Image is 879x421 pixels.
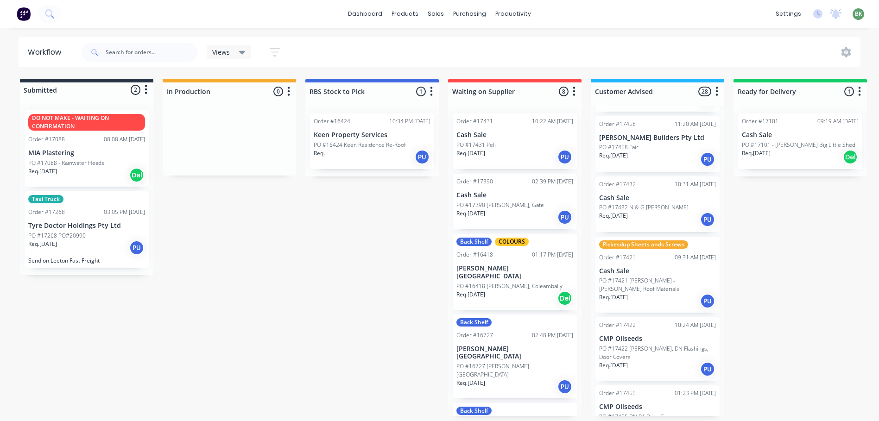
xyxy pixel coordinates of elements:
[28,208,65,216] div: Order #17268
[557,379,572,394] div: PU
[599,293,628,302] p: Req. [DATE]
[771,7,806,21] div: settings
[700,362,715,377] div: PU
[456,290,485,299] p: Req. [DATE]
[599,267,716,275] p: Cash Sale
[599,321,636,329] div: Order #17422
[106,43,197,62] input: Search for orders...
[532,177,573,186] div: 02:39 PM [DATE]
[456,191,573,199] p: Cash Sale
[599,203,689,212] p: PO #17432 N & G [PERSON_NAME]
[456,238,492,246] div: Back Shelf
[28,135,65,144] div: Order #17088
[25,191,149,268] div: Taxi TruckOrder #1726803:05 PM [DATE]Tyre Doctor Holdings Pty LtdPO #17268 PO#20990Req.[DATE]PUSe...
[738,113,862,169] div: Order #1710109:19 AM [DATE]Cash SalePO #17101 - [PERSON_NAME] Big Little ShedReq.[DATE]Del
[599,345,716,361] p: PO #17422 [PERSON_NAME], DN Flashings, Door Covers
[343,7,387,21] a: dashboard
[415,150,430,164] div: PU
[491,7,536,21] div: productivity
[595,176,720,232] div: Order #1743210:31 AM [DATE]Cash SalePO #17432 N & G [PERSON_NAME]Req.[DATE]PU
[599,180,636,189] div: Order #17432
[557,150,572,164] div: PU
[28,195,63,203] div: Taxi Truck
[742,149,771,157] p: Req. [DATE]
[456,407,492,415] div: Back Shelf
[28,232,86,240] p: PO #17268 PO#20990
[28,149,145,157] p: MIA Plastering
[599,253,636,262] div: Order #17421
[532,117,573,126] div: 10:22 AM [DATE]
[387,7,423,21] div: products
[456,362,573,379] p: PO #16727 [PERSON_NAME][GEOGRAPHIC_DATA]
[453,314,577,399] div: Back ShelfOrder #1672702:48 PM [DATE][PERSON_NAME][GEOGRAPHIC_DATA]PO #16727 [PERSON_NAME][GEOGRA...
[599,403,716,411] p: CMP Oilseeds
[456,331,493,339] div: Order #16727
[599,361,628,370] p: Req. [DATE]
[28,167,57,176] p: Req. [DATE]
[855,10,862,18] span: BK
[129,168,144,182] div: Del
[456,209,485,218] p: Req. [DATE]
[28,114,145,131] div: DO NOT MAKE - WAITING ON CONFIRMATION
[314,117,350,126] div: Order #16424
[599,240,688,249] div: Pickesdup Sheets ands Screws
[456,131,573,139] p: Cash Sale
[28,47,66,58] div: Workflow
[453,234,577,310] div: Back ShelfCOLOURSOrder #1641801:17 PM [DATE][PERSON_NAME][GEOGRAPHIC_DATA]PO #16418 [PERSON_NAME]...
[314,149,325,157] p: Req.
[599,212,628,220] p: Req. [DATE]
[675,389,716,397] div: 01:23 PM [DATE]
[557,210,572,225] div: PU
[129,240,144,255] div: PU
[599,276,716,293] p: PO #17421 [PERSON_NAME] - [PERSON_NAME] Roof Materials
[595,317,720,381] div: Order #1742210:24 AM [DATE]CMP OilseedsPO #17422 [PERSON_NAME], DN Flashings, Door CoversReq.[DAT...
[456,282,563,290] p: PO #16418 [PERSON_NAME], Coleambally
[599,134,716,142] p: [PERSON_NAME] Builders Pty Ltd
[423,7,449,21] div: sales
[456,201,544,209] p: PO #17390 [PERSON_NAME], Gate
[212,47,230,57] span: Views
[595,116,720,172] div: Order #1745811:20 AM [DATE][PERSON_NAME] Builders Pty LtdPO #17458 FairReq.[DATE]PU
[675,321,716,329] div: 10:24 AM [DATE]
[453,174,577,229] div: Order #1739002:39 PM [DATE]Cash SalePO #17390 [PERSON_NAME], GateReq.[DATE]PU
[456,379,485,387] p: Req. [DATE]
[599,389,636,397] div: Order #17455
[453,113,577,169] div: Order #1743110:22 AM [DATE]Cash SalePO #17431 PeliReq.[DATE]PU
[817,117,859,126] div: 09:19 AM [DATE]
[599,151,628,160] p: Req. [DATE]
[104,135,145,144] div: 08:08 AM [DATE]
[456,149,485,157] p: Req. [DATE]
[17,7,31,21] img: Factory
[449,7,491,21] div: purchasing
[742,131,859,139] p: Cash Sale
[700,294,715,308] div: PU
[456,177,493,186] div: Order #17390
[314,131,430,139] p: Keen Property Services
[314,141,406,149] p: PO #16424 Keen Residence Re-Roof
[599,335,716,343] p: CMP Oilseeds
[675,180,716,189] div: 10:31 AM [DATE]
[28,222,145,230] p: Tyre Doctor Holdings Pty Ltd
[456,264,573,280] p: [PERSON_NAME][GEOGRAPHIC_DATA]
[742,117,778,126] div: Order #17101
[843,150,858,164] div: Del
[599,143,639,151] p: PO #17458 Fair
[599,194,716,202] p: Cash Sale
[389,117,430,126] div: 10:34 PM [DATE]
[104,208,145,216] div: 03:05 PM [DATE]
[532,251,573,259] div: 01:17 PM [DATE]
[700,152,715,167] div: PU
[532,331,573,339] div: 02:48 PM [DATE]
[557,291,572,306] div: Del
[599,120,636,128] div: Order #17458
[456,251,493,259] div: Order #16418
[675,120,716,128] div: 11:20 AM [DATE]
[310,113,434,169] div: Order #1642410:34 PM [DATE]Keen Property ServicesPO #16424 Keen Residence Re-RoofReq.PU
[675,253,716,262] div: 09:31 AM [DATE]
[456,117,493,126] div: Order #17431
[25,110,149,187] div: DO NOT MAKE - WAITING ON CONFIRMATIONOrder #1708808:08 AM [DATE]MIA PlasteringPO #17088 - Rainwat...
[599,413,675,421] p: PO #17455 DN PA Door Cover
[456,141,496,149] p: PO #17431 Peli
[456,318,492,327] div: Back Shelf
[495,238,529,246] div: COLOURS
